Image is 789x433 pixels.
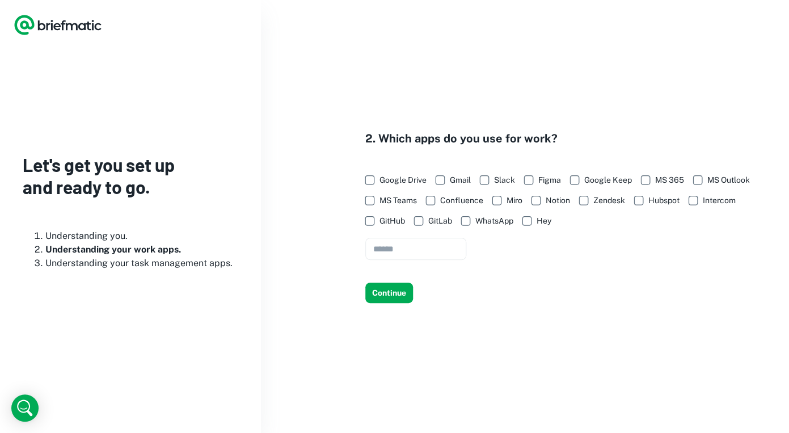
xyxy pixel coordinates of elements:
[14,14,102,36] a: Logo
[379,174,427,186] span: Google Drive
[475,215,513,227] span: WhatsApp
[45,229,238,243] li: Understanding you.
[507,194,522,207] span: Miro
[538,174,561,186] span: Figma
[546,194,570,207] span: Notion
[648,194,680,207] span: Hubspot
[494,174,515,186] span: Slack
[584,174,632,186] span: Google Keep
[450,174,471,186] span: Gmail
[655,174,684,186] span: MS 365
[703,194,736,207] span: Intercom
[11,394,39,422] div: Open Intercom Messenger
[379,215,405,227] span: GitHub
[379,194,417,207] span: MS Teams
[707,174,750,186] span: MS Outlook
[440,194,483,207] span: Confluence
[365,130,775,147] h4: 2. Which apps do you use for work?
[45,244,181,255] b: Understanding your work apps.
[593,194,625,207] span: Zendesk
[365,283,413,303] button: Continue
[428,215,452,227] span: GitLab
[537,215,551,227] span: Hey
[45,257,238,270] li: Understanding your task management apps.
[23,154,238,197] h3: Let's get you set up and ready to go.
